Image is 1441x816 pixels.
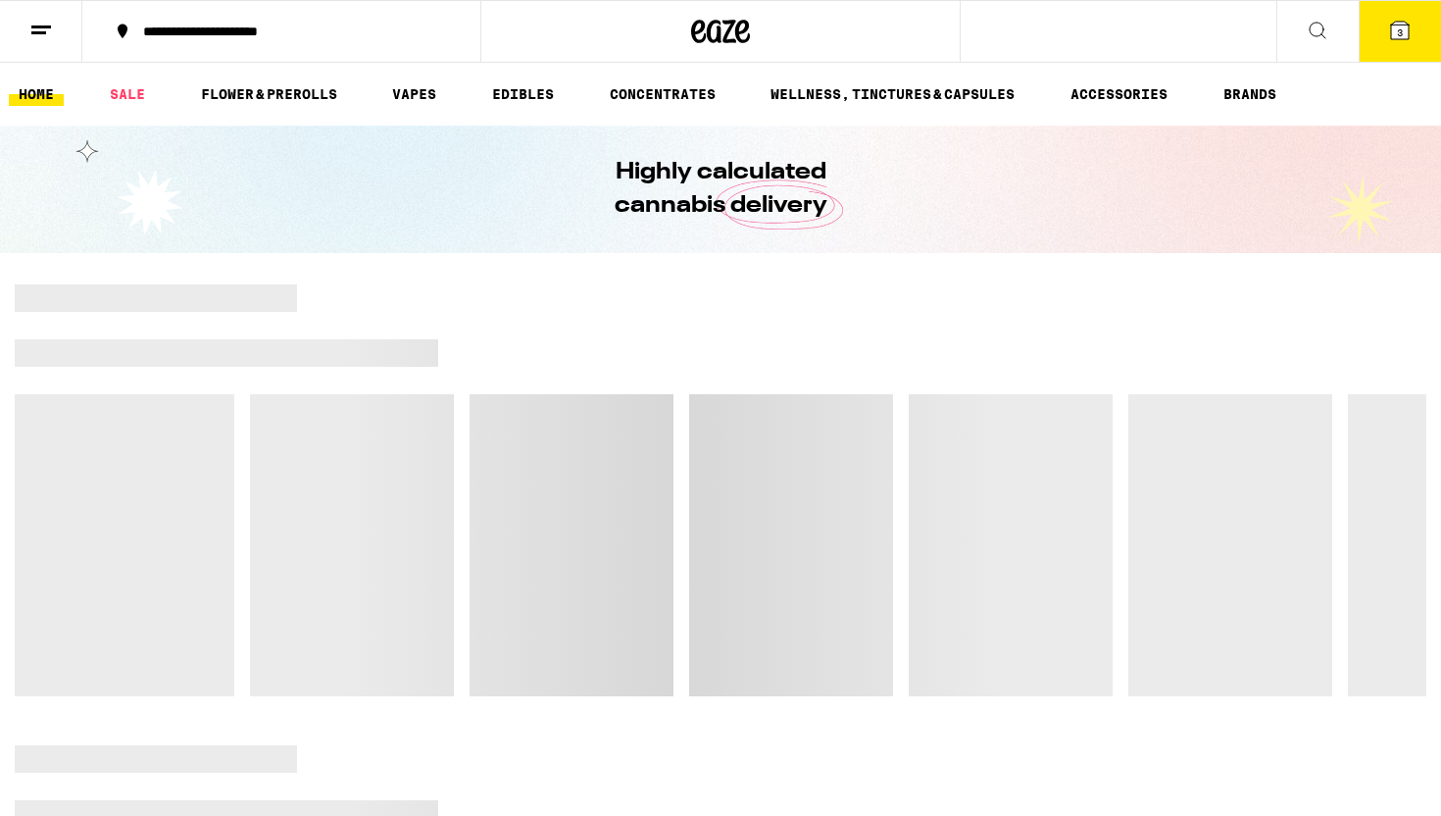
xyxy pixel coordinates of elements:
[1061,82,1177,106] a: ACCESSORIES
[1359,1,1441,62] button: 3
[191,82,347,106] a: FLOWER & PREROLLS
[600,82,725,106] a: CONCENTRATES
[100,82,155,106] a: SALE
[9,82,64,106] a: HOME
[382,82,446,106] a: VAPES
[482,82,564,106] a: EDIBLES
[761,82,1024,106] a: WELLNESS, TINCTURES & CAPSULES
[559,156,882,223] h1: Highly calculated cannabis delivery
[1214,82,1286,106] a: BRANDS
[1397,26,1403,38] span: 3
